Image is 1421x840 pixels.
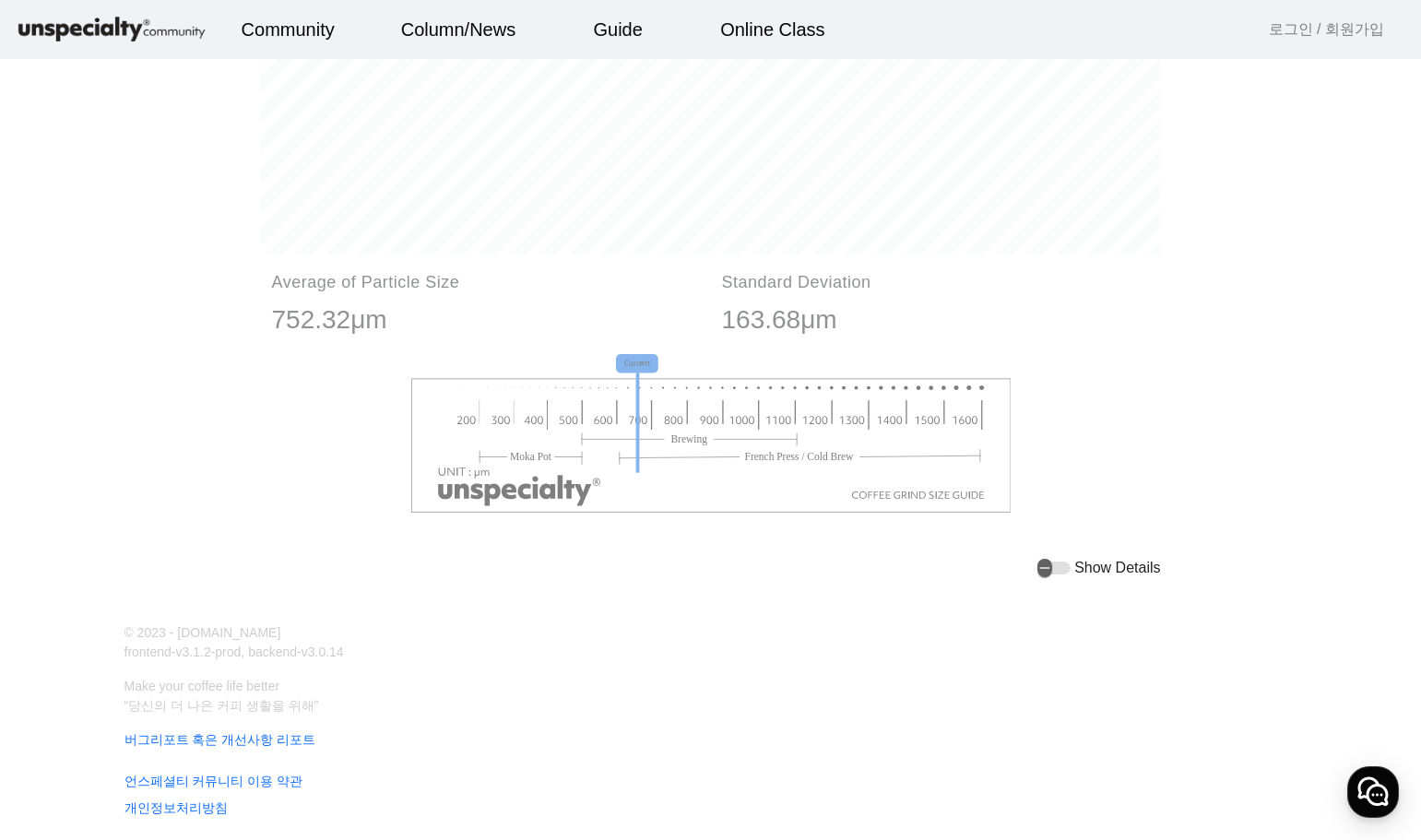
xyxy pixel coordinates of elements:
[386,5,530,54] a: Column/News
[1269,18,1384,41] a: 로그인 / 회원가입
[153,613,207,628] span: Messages
[113,799,1286,818] a: 개인정보처리방침
[6,585,122,631] a: Home
[579,5,657,54] a: Guide
[113,772,1286,791] a: 언스페셜티 커뮤니티 이용 약관
[272,273,700,293] p: Average of Particle Size
[15,14,208,46] img: logo
[1071,557,1160,579] label: Show Details
[47,612,79,627] span: Home
[624,359,650,369] tspan: Current
[113,623,700,662] p: © 2023 - [DOMAIN_NAME] frontend-v3.1.2-prod, backend-v3.0.14
[272,301,700,339] p: 752.32μm
[113,730,1286,750] a: 버그리포트 혹은 개선사항 리포트
[227,5,349,54] a: Community
[722,273,1150,293] p: Standard Deviation
[113,677,1286,716] p: Make your coffee life better “당신의 더 나은 커피 생활을 위해”
[722,301,1150,339] p: 163.68μm
[273,612,318,627] span: Settings
[122,585,238,631] a: Messages
[238,585,354,631] a: Settings
[705,5,839,54] a: Online Class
